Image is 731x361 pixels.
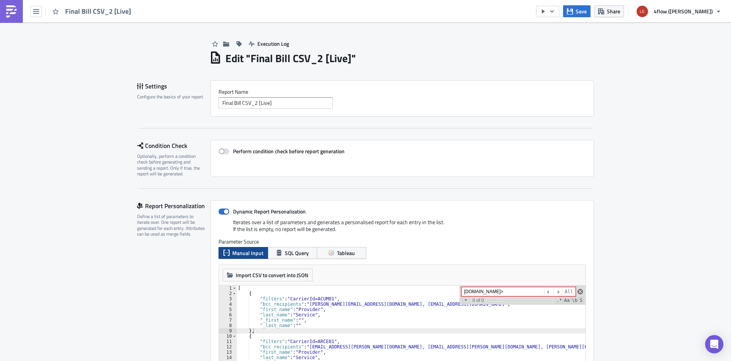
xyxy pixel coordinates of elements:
div: 14 [219,355,237,360]
button: Tableau [317,247,366,259]
div: Configure the basics of your report. [137,94,206,99]
button: Import CSV to convert into JSON [223,269,313,281]
span: Save [576,7,587,15]
div: 3 [219,296,237,302]
span: Manual Input [232,249,263,257]
strong: Dynamic Report Personalization [233,207,306,215]
div: Optionally, perform a condition check before generating and sending a report. Only if true, the r... [137,153,206,177]
div: 13 [219,350,237,355]
p: Many thanks in advance. [3,66,364,72]
button: SQL Query [268,247,317,259]
span: Import CSV to convert into JSON [236,271,308,279]
li: The report will sent out weekly in the night between [DATE] to [DATE] 00:00 [18,23,364,29]
span: SQL Query [285,249,309,257]
h1: Edit " Final Bill CSV_2 [Live] " [225,51,356,65]
label: Parameter Source [219,238,586,245]
div: Report Personalization [137,200,211,212]
button: Save [563,5,591,17]
p: please find attached the most recent Final Bill CSV* report with all cleared billing cases with b... [3,11,364,18]
div: 7 [219,318,237,323]
p: * If you require PDF version of the SBI, please download directly from iTMS [3,34,364,40]
div: 1 [219,286,237,291]
div: Open Intercom Messenger [705,335,723,353]
div: 2 [219,291,237,296]
body: Rich Text Area. Press ALT-0 for help. [3,3,364,95]
label: Report Nam﻿e [219,88,586,95]
div: 4 [219,302,237,307]
button: 4flow ([PERSON_NAME]) [632,3,725,20]
span: Tableau [337,249,355,257]
span: Share [607,7,620,15]
span: ​ [553,287,562,297]
span: 4flow ([PERSON_NAME]) [654,7,713,15]
strong: Perform condition check before report generation [233,147,345,155]
span: Search In Selection [579,297,583,304]
div: 5 [219,307,237,312]
span: RegExp Search [555,297,562,304]
button: Manual Input [219,247,268,259]
div: 12 [219,344,237,350]
button: Execution Log [245,38,293,50]
img: PushMetrics [5,5,18,18]
div: 6 [219,312,237,318]
img: Avatar [636,5,649,18]
span: CaseSensitive Search [563,297,570,304]
span: Final Bill CSV_2 [Live] [65,7,132,16]
span: ​ [544,287,553,297]
div: 10 [219,334,237,339]
span: Alt-Enter [562,287,576,297]
div: 9 [219,328,237,334]
div: 11 [219,339,237,344]
p: Dear [3,3,364,9]
div: 8 [219,323,237,328]
span: Execution Log [257,40,289,48]
button: Share [594,5,624,17]
p: Please dont reply on this automaticlally generated email. [3,57,364,63]
span: Whole Word Search [571,297,578,304]
div: Iterates over a list of parameters and generates a personalised report for each entry in the list... [219,219,586,238]
div: Condition Check [137,140,211,151]
p: Should you notice incorrect data or technical issues with the report, please contact [EMAIL_ADDRE... [3,43,364,55]
input: Search for [461,287,544,297]
div: Settings [137,80,211,92]
span: Toggle Replace mode [462,297,469,303]
strong: {{ row.first_name }} {{ row.last_name }}, [14,3,115,9]
span: 0 of 0 [469,298,487,303]
div: Define a list of parameters to iterate over. One report will be generated for each entry. Attribu... [137,213,206,237]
